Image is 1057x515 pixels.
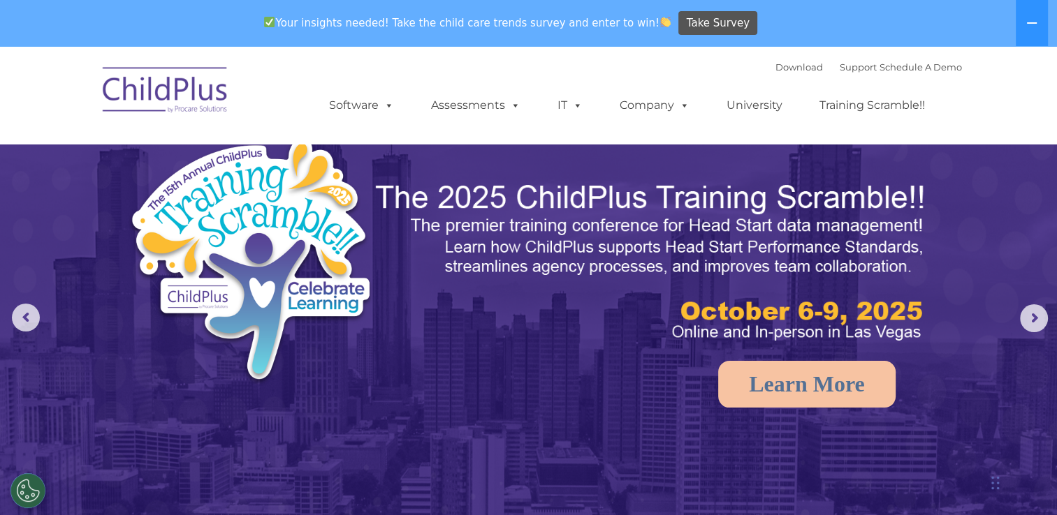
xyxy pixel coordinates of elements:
[840,61,877,73] a: Support
[10,473,45,508] button: Cookies Settings
[718,361,896,408] a: Learn More
[264,17,275,27] img: ✅
[606,91,704,119] a: Company
[991,462,1000,504] div: Drag
[687,11,750,36] span: Take Survey
[194,92,237,103] span: Last name
[678,11,757,36] a: Take Survey
[258,9,677,36] span: Your insights needed! Take the child care trends survey and enter to win!
[194,149,254,160] span: Phone number
[315,91,408,119] a: Software
[880,61,962,73] a: Schedule A Demo
[660,17,671,27] img: 👏
[417,91,534,119] a: Assessments
[96,57,235,127] img: ChildPlus by Procare Solutions
[775,61,962,73] font: |
[805,91,939,119] a: Training Scramble!!
[829,364,1057,515] iframe: Chat Widget
[775,61,823,73] a: Download
[544,91,597,119] a: IT
[713,91,796,119] a: University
